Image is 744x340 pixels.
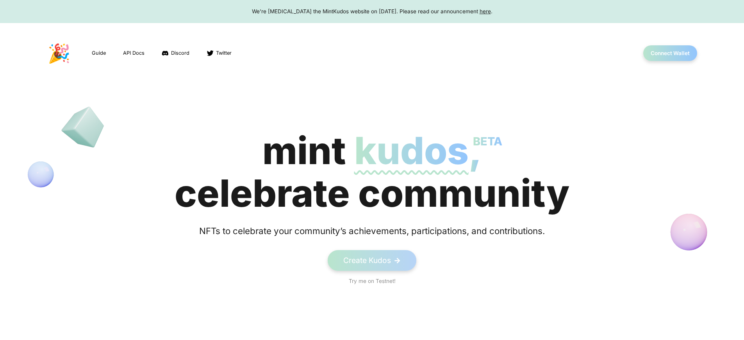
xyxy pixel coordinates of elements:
[349,277,396,285] a: Try me on Testnet!
[354,128,469,173] span: kudos
[643,45,697,61] button: Connect Wallet
[206,48,232,57] a: Twitter
[328,250,416,271] a: Create Kudos
[394,256,401,266] span: ->
[7,7,737,15] div: We're [MEDICAL_DATA] the MintKudos website on [DATE]. Please read our announcement .
[122,48,145,57] a: API Docs
[171,49,189,57] span: Discord
[216,49,232,57] span: Twitter
[48,39,71,67] p: 🎉
[91,48,107,57] a: Guide
[191,224,554,238] div: NFTs to celebrate your community’s achievements, participations, and contributions.
[480,8,491,14] a: here
[175,129,569,215] div: mint celebrate community
[473,120,502,163] p: BETA
[161,48,190,57] a: Discord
